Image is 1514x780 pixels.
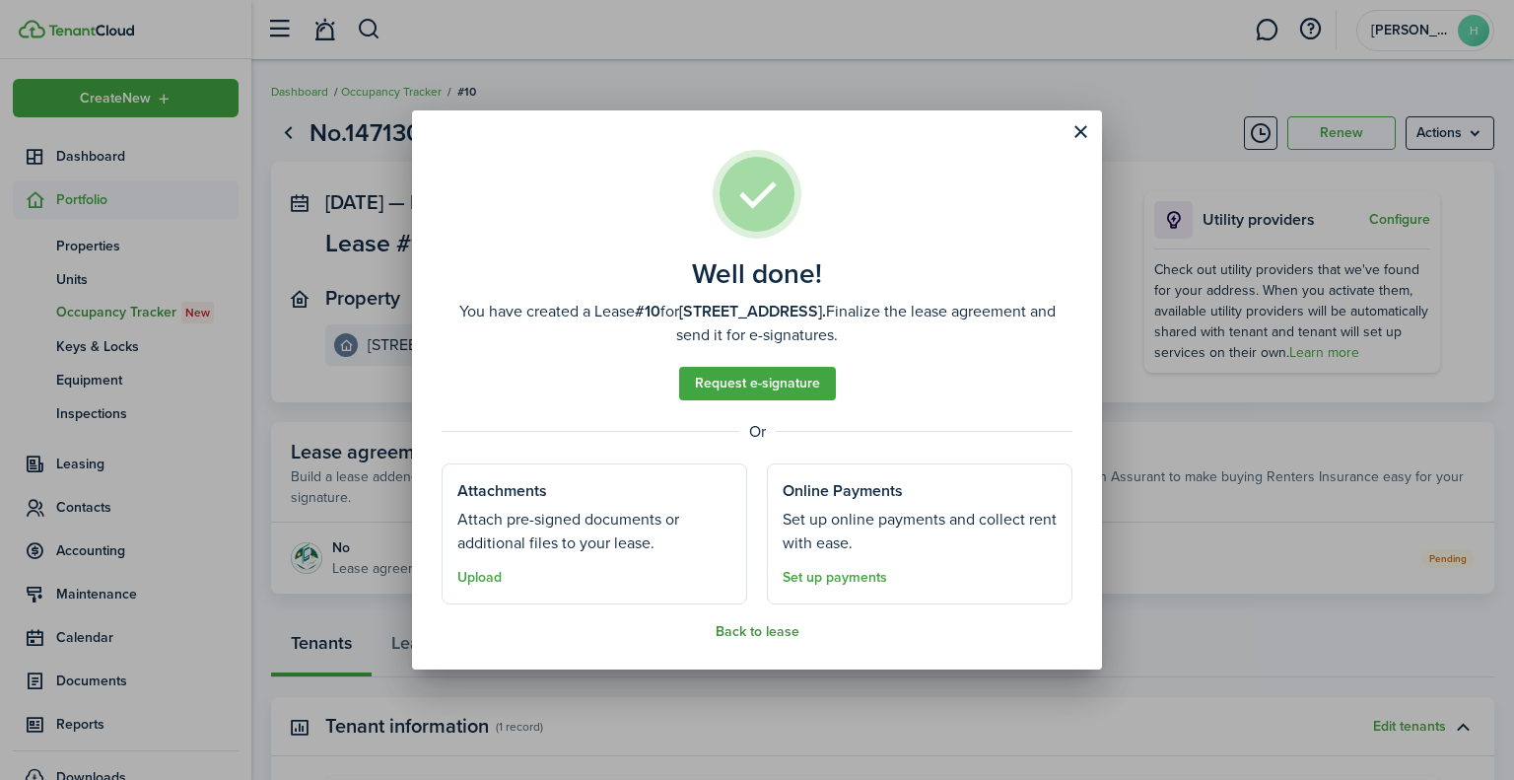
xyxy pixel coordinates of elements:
well-done-description: You have created a Lease for Finalize the lease agreement and send it for e-signatures. [442,300,1072,347]
a: Set up payments [783,570,887,586]
b: #10 [635,300,660,322]
well-done-section-description: Attach pre-signed documents or additional files to your lease. [457,508,731,555]
well-done-section-title: Attachments [457,479,547,503]
well-done-separator: Or [442,420,1072,444]
well-done-section-description: Set up online payments and collect rent with ease. [783,508,1057,555]
button: Close modal [1064,115,1097,149]
a: Request e-signature [679,367,836,400]
button: Upload [457,570,502,586]
well-done-title: Well done! [692,258,822,290]
well-done-section-title: Online Payments [783,479,903,503]
button: Back to lease [716,624,799,640]
b: [STREET_ADDRESS]. [679,300,826,322]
